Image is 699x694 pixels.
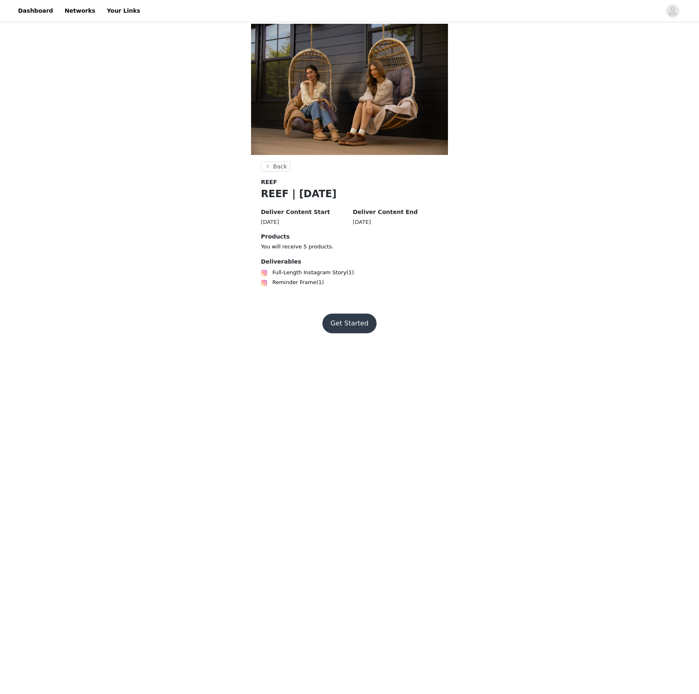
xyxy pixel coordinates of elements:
a: Dashboard [13,2,58,20]
span: Reminder Frame [272,278,316,287]
h4: Deliver Content Start [261,208,346,216]
p: You will receive 5 products. [261,243,438,251]
img: campaign image [251,24,448,155]
span: Full-Length Instagram Story [272,268,347,277]
span: (1) [347,268,354,277]
h4: Deliver Content End [353,208,438,216]
div: avatar [669,5,676,18]
h4: Deliverables [261,257,438,266]
div: [DATE] [261,218,346,226]
a: Networks [59,2,100,20]
h4: Products [261,232,438,241]
button: Get Started [322,314,377,333]
button: Back [261,162,290,171]
h1: REEF | [DATE] [261,187,438,201]
img: Instagram Icon [261,270,267,276]
img: Instagram Icon [261,280,267,286]
span: (1) [316,278,324,287]
div: [DATE] [353,218,438,226]
a: Your Links [102,2,145,20]
span: REEF [261,178,277,187]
